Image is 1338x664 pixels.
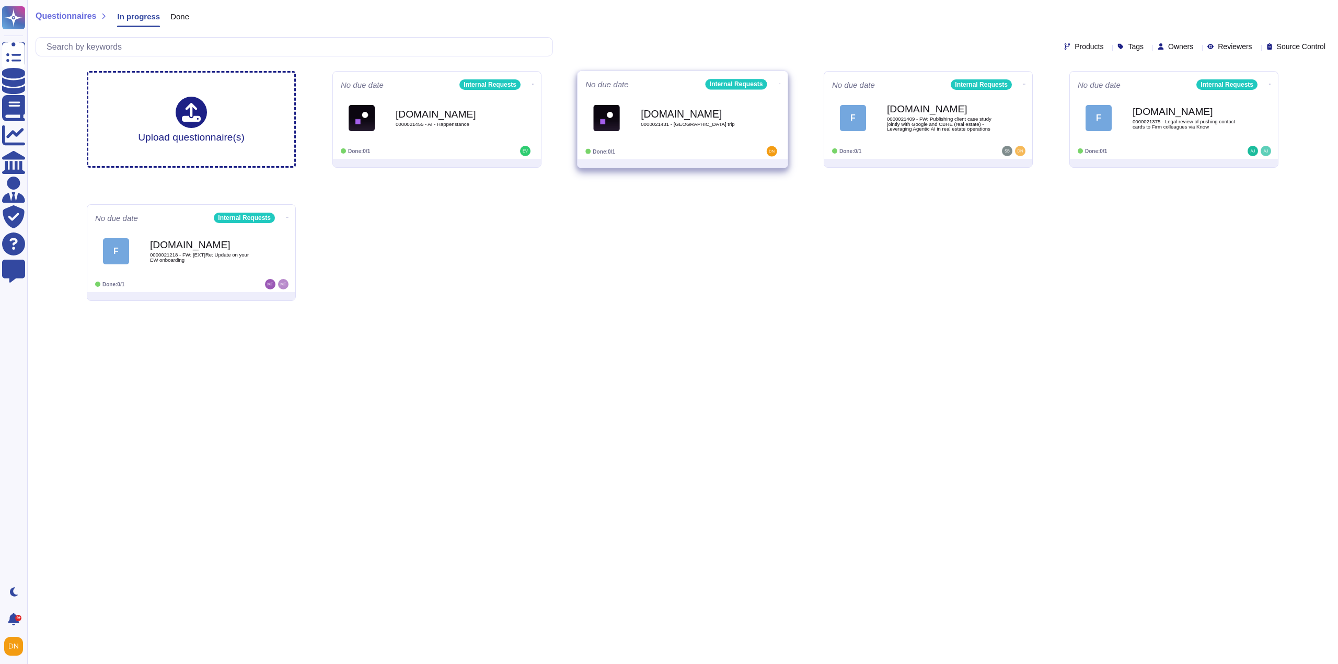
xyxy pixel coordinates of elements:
span: No due date [832,81,875,89]
b: [DOMAIN_NAME] [396,109,500,119]
span: Products [1075,43,1103,50]
span: Done: 0/1 [839,148,861,154]
b: [DOMAIN_NAME] [150,240,255,250]
input: Search by keywords [41,38,552,56]
span: 0000021455 - AI - Happenstance [396,122,500,127]
span: Done: 0/1 [1085,148,1107,154]
span: No due date [341,81,384,89]
img: user [1248,146,1258,156]
img: user [1015,146,1025,156]
span: No due date [1078,81,1121,89]
b: [DOMAIN_NAME] [1133,107,1237,117]
img: user [4,637,23,656]
div: 9+ [15,615,21,621]
span: Owners [1168,43,1193,50]
span: No due date [585,80,629,88]
span: No due date [95,214,138,222]
span: 0000021409 - FW: Publishing client case study jointly with Google and CBRE (real estate) - Levera... [887,117,991,132]
span: 0000021375 - Legal review of pushing contact cards to Firm colleagues via Know [1133,119,1237,129]
div: Internal Requests [214,213,275,223]
span: Reviewers [1218,43,1252,50]
span: Done: 0/1 [102,282,124,287]
span: Tags [1128,43,1144,50]
div: Internal Requests [459,79,521,90]
div: Upload questionnaire(s) [138,97,245,142]
span: Done: 0/1 [348,148,370,154]
span: Questionnaires [36,12,96,20]
span: 0000021218 - FW: [EXT]Re: Update on your EW onboarding [150,252,255,262]
img: Logo [593,104,620,131]
div: F [1086,105,1112,131]
span: Done [170,13,189,20]
img: user [1261,146,1271,156]
b: [DOMAIN_NAME] [887,104,991,114]
img: Logo [349,105,375,131]
img: user [767,146,777,157]
div: Internal Requests [1196,79,1258,90]
div: Internal Requests [706,79,767,89]
img: user [278,279,289,289]
span: In progress [117,13,160,20]
img: user [520,146,530,156]
span: 0000021431 - [GEOGRAPHIC_DATA] trip [641,122,746,127]
div: F [103,238,129,264]
span: Done: 0/1 [593,148,615,154]
button: user [2,635,30,658]
div: F [840,105,866,131]
img: user [265,279,275,289]
b: [DOMAIN_NAME] [641,109,746,119]
div: Internal Requests [951,79,1012,90]
span: Source Control [1277,43,1325,50]
img: user [1002,146,1012,156]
